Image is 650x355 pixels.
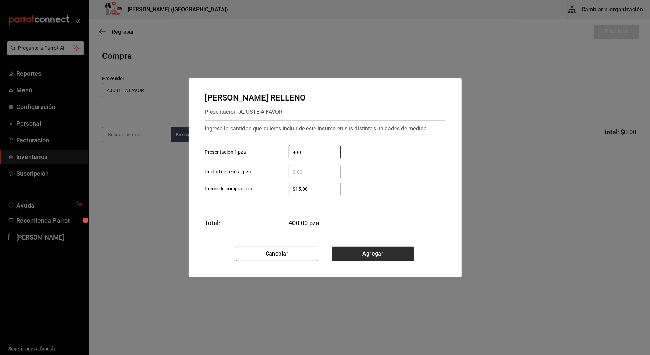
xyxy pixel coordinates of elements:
button: Cancelar [236,247,318,261]
div: Ingresa la cantidad que quieres incluir de este insumo en sus distintas unidades de medida. [205,123,445,134]
span: Presentación 1 pza [205,149,246,156]
span: Unidad de receta: pza [205,168,251,175]
div: [PERSON_NAME] RELLENO [205,92,306,104]
span: 400.00 pza [289,218,341,228]
input: Unidad de receta: pza [289,168,341,176]
span: Precio de compra: pza [205,185,253,192]
div: Presentación - AJUSTE A FAVOR [205,107,306,118]
div: Total: [205,218,221,228]
button: Agregar [332,247,414,261]
input: Presentación 1 pza [289,148,341,156]
input: Precio de compra: pza [289,185,341,193]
